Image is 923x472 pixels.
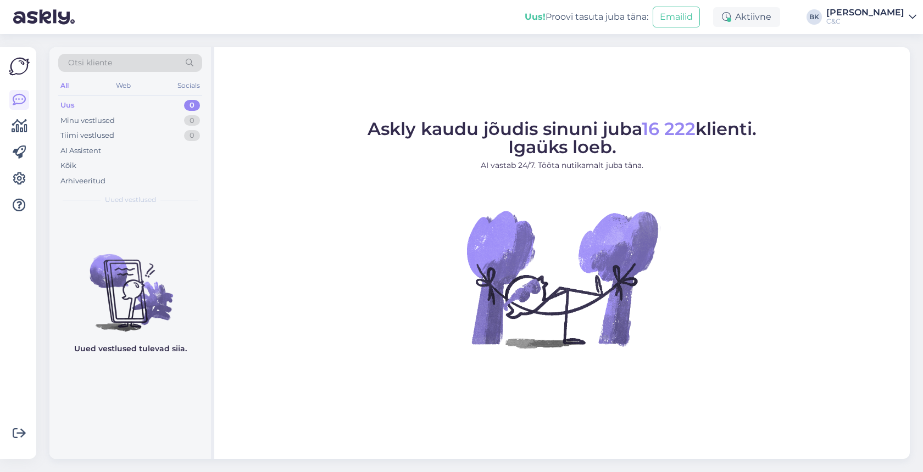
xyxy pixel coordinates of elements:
div: Aktiivne [713,7,780,27]
p: Uued vestlused tulevad siia. [74,343,187,355]
div: [PERSON_NAME] [826,8,904,17]
button: Emailid [653,7,700,27]
span: Askly kaudu jõudis sinuni juba klienti. Igaüks loeb. [368,118,757,158]
a: [PERSON_NAME]C&C [826,8,916,26]
p: AI vastab 24/7. Tööta nutikamalt juba täna. [368,160,757,171]
span: Uued vestlused [105,195,156,205]
div: Web [114,78,133,93]
div: BK [807,9,822,25]
div: Minu vestlused [60,115,115,126]
div: Kõik [60,160,76,171]
span: Otsi kliente [68,57,112,69]
div: All [58,78,71,93]
div: Socials [175,78,202,93]
span: 16 222 [642,118,696,139]
img: Askly Logo [9,56,30,77]
div: AI Assistent [60,145,101,156]
img: No Chat active [463,180,661,378]
div: 0 [184,100,200,111]
div: Arhiveeritud [60,176,105,187]
img: No chats [49,234,211,333]
div: Uus [60,100,75,111]
div: Proovi tasuta juba täna: [525,10,648,24]
b: Uus! [525,12,546,22]
div: 0 [184,130,200,141]
div: Tiimi vestlused [60,130,114,141]
div: 0 [184,115,200,126]
div: C&C [826,17,904,26]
